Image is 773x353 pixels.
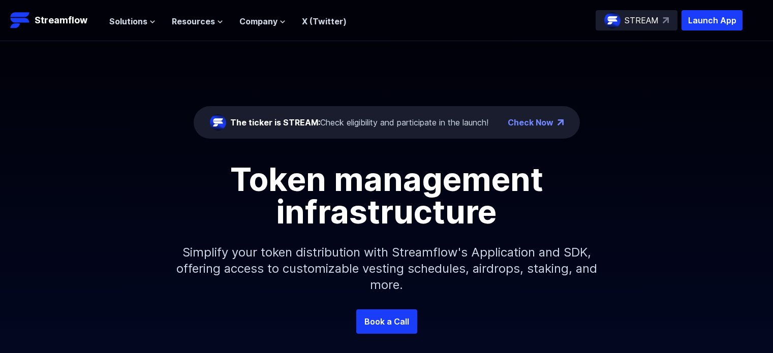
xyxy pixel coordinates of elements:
[596,10,677,30] a: STREAM
[558,119,564,125] img: top-right-arrow.png
[625,14,659,26] p: STREAM
[239,15,277,27] span: Company
[172,15,215,27] span: Resources
[168,228,605,309] p: Simplify your token distribution with Streamflow's Application and SDK, offering access to custom...
[10,10,30,30] img: Streamflow Logo
[109,15,156,27] button: Solutions
[230,117,320,127] span: The ticker is STREAM:
[10,10,99,30] a: Streamflow
[302,16,347,26] a: X (Twitter)
[158,163,615,228] h1: Token management infrastructure
[239,15,286,27] button: Company
[356,309,417,334] a: Book a Call
[682,10,743,30] button: Launch App
[35,13,87,27] p: Streamflow
[109,15,147,27] span: Solutions
[172,15,223,27] button: Resources
[508,116,553,129] a: Check Now
[210,114,226,131] img: streamflow-logo-circle.png
[230,116,488,129] div: Check eligibility and participate in the launch!
[663,17,669,23] img: top-right-arrow.svg
[604,12,621,28] img: streamflow-logo-circle.png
